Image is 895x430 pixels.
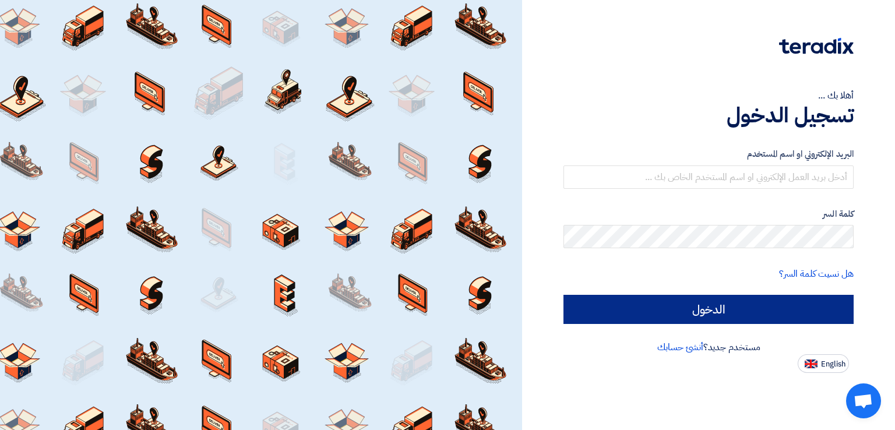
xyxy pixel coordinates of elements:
img: en-US.png [805,359,818,368]
div: أهلا بك ... [563,89,854,103]
input: الدخول [563,295,854,324]
div: مستخدم جديد؟ [563,340,854,354]
h1: تسجيل الدخول [563,103,854,128]
input: أدخل بريد العمل الإلكتروني او اسم المستخدم الخاص بك ... [563,165,854,189]
label: كلمة السر [563,207,854,221]
img: Teradix logo [779,38,854,54]
div: Open chat [846,383,881,418]
a: أنشئ حسابك [657,340,703,354]
button: English [798,354,849,373]
span: English [821,360,845,368]
a: هل نسيت كلمة السر؟ [779,267,854,281]
label: البريد الإلكتروني او اسم المستخدم [563,147,854,161]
